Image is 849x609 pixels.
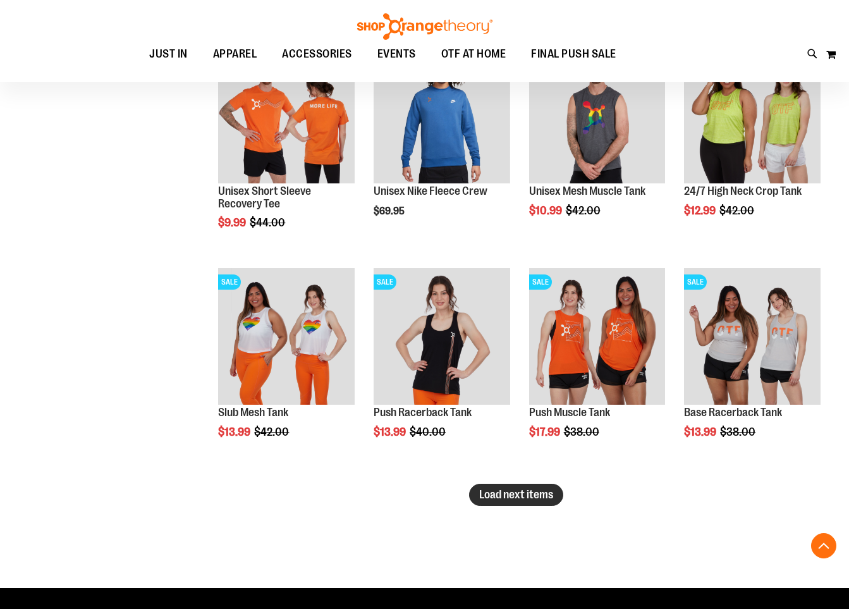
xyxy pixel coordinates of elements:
[218,268,355,405] img: Product image for Slub Mesh Tank
[250,216,287,229] span: $44.00
[529,268,666,405] img: Product image for Push Muscle Tank
[684,274,707,290] span: SALE
[684,47,821,183] img: Product image for 24/7 High Neck Crop Tank
[377,40,416,68] span: EVENTS
[719,204,756,217] span: $42.00
[529,47,666,185] a: Product image for Unisex Mesh Muscle TankSALE
[282,40,352,68] span: ACCESSORIES
[811,533,836,558] button: Back To Top
[200,40,270,68] a: APPAREL
[684,268,821,407] a: Product image for Base Racerback TankSALE
[218,268,355,407] a: Product image for Slub Mesh TankSALE
[684,185,802,197] a: 24/7 High Neck Crop Tank
[355,13,494,40] img: Shop Orangetheory
[374,268,510,405] img: Product image for Push Racerback Tank
[684,47,821,185] a: Product image for 24/7 High Neck Crop TankSALE
[213,40,257,68] span: APPAREL
[374,274,396,290] span: SALE
[684,426,718,438] span: $13.99
[529,47,666,183] img: Product image for Unisex Mesh Muscle Tank
[367,40,516,249] div: product
[374,47,510,183] img: Unisex Nike Fleece Crew
[212,262,361,471] div: product
[529,426,562,438] span: $17.99
[469,484,563,506] button: Load next items
[678,40,827,249] div: product
[218,406,288,419] a: Slub Mesh Tank
[684,204,718,217] span: $12.99
[429,40,519,69] a: OTF AT HOME
[374,268,510,407] a: Product image for Push Racerback TankSALE
[149,40,188,68] span: JUST IN
[684,268,821,405] img: Product image for Base Racerback Tank
[564,426,601,438] span: $38.00
[678,262,827,471] div: product
[269,40,365,69] a: ACCESSORIES
[218,426,252,438] span: $13.99
[523,262,672,471] div: product
[566,204,602,217] span: $42.00
[218,274,241,290] span: SALE
[479,488,553,501] span: Load next items
[529,268,666,407] a: Product image for Push Muscle TankSALE
[374,426,408,438] span: $13.99
[529,406,610,419] a: Push Muscle Tank
[218,47,355,185] a: Product image for Unisex Short Sleeve Recovery TeeSALE
[367,262,516,471] div: product
[684,406,782,419] a: Base Racerback Tank
[374,47,510,185] a: Unisex Nike Fleece CrewNEW
[720,426,757,438] span: $38.00
[531,40,616,68] span: FINAL PUSH SALE
[529,204,564,217] span: $10.99
[441,40,506,68] span: OTF AT HOME
[410,426,448,438] span: $40.00
[218,47,355,183] img: Product image for Unisex Short Sleeve Recovery Tee
[365,40,429,69] a: EVENTS
[518,40,629,69] a: FINAL PUSH SALE
[374,206,406,217] span: $69.95
[254,426,291,438] span: $42.00
[529,185,645,197] a: Unisex Mesh Muscle Tank
[218,216,248,229] span: $9.99
[218,185,311,210] a: Unisex Short Sleeve Recovery Tee
[529,274,552,290] span: SALE
[137,40,200,69] a: JUST IN
[374,185,487,197] a: Unisex Nike Fleece Crew
[523,40,672,249] div: product
[374,406,472,419] a: Push Racerback Tank
[212,40,361,261] div: product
